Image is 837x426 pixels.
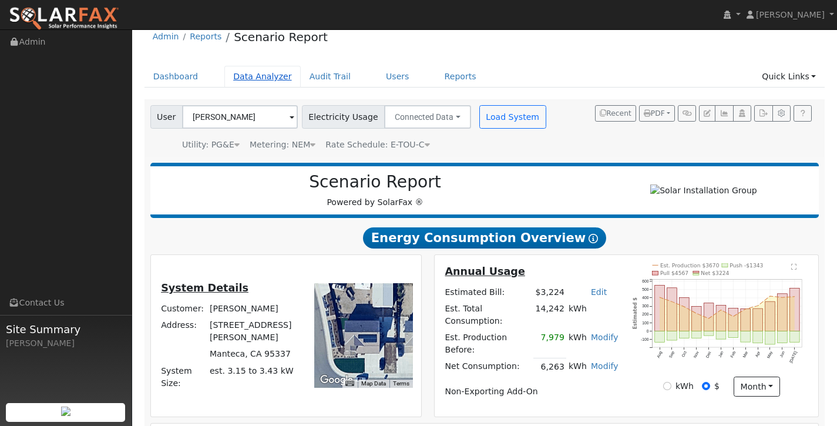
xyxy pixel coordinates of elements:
[207,317,301,346] td: [STREET_ADDRESS][PERSON_NAME]
[794,105,812,122] a: Help Link
[61,407,70,416] img: retrieve
[566,358,589,375] td: kWh
[732,316,734,317] circle: onclick=""
[6,321,126,337] span: Site Summary
[234,30,328,44] a: Scenario Report
[708,318,710,320] circle: onclick=""
[361,380,386,388] button: Map Data
[162,172,588,192] h2: Scenario Report
[702,382,710,390] input: $
[639,105,675,122] button: PDF
[678,105,696,122] button: Generate Report Link
[769,296,771,297] circle: onclick=""
[325,140,429,149] span: Alias: H2ETOUCN
[790,289,800,331] rect: onclick=""
[643,279,649,283] text: 600
[182,139,240,151] div: Utility: PG&E
[704,303,714,331] rect: onclick=""
[190,32,221,41] a: Reports
[794,296,796,297] circle: onclick=""
[765,331,775,344] rect: onclick=""
[144,66,207,88] a: Dashboard
[699,105,715,122] button: Edit User
[302,105,385,129] span: Electricity Usage
[363,227,606,249] span: Energy Consumption Overview
[667,331,677,340] rect: onclick=""
[790,331,800,343] rect: onclick=""
[792,263,797,270] text: 
[445,266,525,277] u: Annual Usage
[643,287,649,291] text: 500
[393,380,409,387] a: Terms
[741,309,751,331] rect: onclick=""
[721,309,722,311] circle: onclick=""
[656,350,663,358] text: Aug
[566,300,620,329] td: kWh
[647,329,649,333] text: 0
[641,337,649,341] text: -100
[684,306,685,308] circle: onclick=""
[667,288,677,331] rect: onclick=""
[715,105,733,122] button: Multi-Series Graph
[753,66,825,88] a: Quick Links
[728,331,738,338] rect: onclick=""
[668,350,675,358] text: Sep
[207,301,301,317] td: [PERSON_NAME]
[644,109,665,118] span: PDF
[692,331,702,338] rect: onclick=""
[533,284,566,300] td: $3,224
[182,105,298,129] input: Select a User
[595,105,636,122] button: Recent
[767,350,774,359] text: May
[772,105,791,122] button: Settings
[660,270,688,276] text: Pull $4567
[756,10,825,19] span: [PERSON_NAME]
[443,300,533,329] td: Est. Total Consumption:
[250,139,315,151] div: Metering: NEM
[655,286,665,331] rect: onclick=""
[589,234,598,243] i: Show Help
[207,363,301,391] td: System Size
[782,297,784,298] circle: onclick=""
[161,282,248,294] u: System Details
[696,313,698,314] circle: onclick=""
[675,380,694,393] label: kWh
[6,337,126,350] div: [PERSON_NAME]
[663,382,671,390] input: kWh
[701,270,730,276] text: Net $3224
[533,358,566,375] td: 6,263
[733,105,751,122] button: Login As
[681,350,687,358] text: Oct
[730,350,737,358] text: Feb
[734,377,780,397] button: month
[377,66,418,88] a: Users
[692,307,702,331] rect: onclick=""
[643,313,649,317] text: 200
[156,172,594,209] div: Powered by SolarFax ®
[591,361,618,371] a: Modify
[443,384,620,400] td: Non-Exporting Add-On
[779,350,786,358] text: Jun
[479,105,546,129] button: Load System
[9,6,119,31] img: SolarFax
[443,330,533,358] td: Est. Production Before:
[443,358,533,375] td: Net Consumption:
[680,298,690,331] rect: onclick=""
[153,32,179,41] a: Admin
[345,380,354,388] button: Keyboard shortcuts
[753,308,763,331] rect: onclick=""
[207,346,301,363] td: Manteca, CA 95337
[655,331,665,343] rect: onclick=""
[210,366,294,375] span: est. 3.15 to 3.43 kW
[566,330,589,358] td: kWh
[778,331,788,343] rect: onclick=""
[704,331,714,336] rect: onclick=""
[671,301,673,303] circle: onclick=""
[317,373,356,388] a: Open this area in Google Maps (opens a new window)
[660,262,720,269] text: Est. Production $3670
[778,294,788,331] rect: onclick=""
[159,363,208,391] td: System Size:
[745,308,747,310] circle: onclick=""
[755,350,762,358] text: Apr
[533,330,566,358] td: 7,979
